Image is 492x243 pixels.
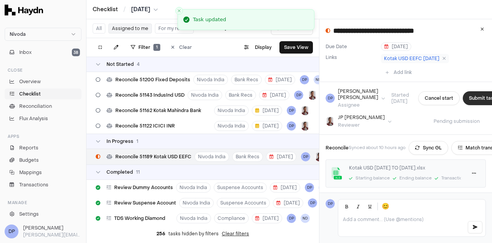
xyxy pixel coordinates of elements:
[353,201,364,212] button: Italic (Ctrl+I)
[115,154,191,160] span: Reconcile 51189 Kotak USD EEFC
[338,114,385,121] div: JP [PERSON_NAME]
[308,90,317,100] img: JP Smit
[301,214,310,223] button: ND
[23,231,81,238] p: [PERSON_NAME][EMAIL_ADDRESS][PERSON_NAME][DOMAIN_NAME]
[126,41,165,54] button: Filter1
[155,23,194,34] button: For my review
[5,155,81,166] a: Budgets
[106,61,134,67] span: Not Started
[294,90,303,100] span: DP
[252,213,282,223] button: [DATE]
[214,213,249,223] button: Compliance
[176,213,211,223] button: Nivoda India
[273,198,303,208] button: [DATE]
[326,88,385,108] button: DP[PERSON_NAME] [PERSON_NAME]Assignee
[314,75,323,84] button: ND
[349,164,461,171] div: Kotak USD [DATE] TO [DATE].xlsx
[5,225,18,238] span: DP
[301,106,310,115] img: JP Smit
[269,154,293,160] span: [DATE]
[255,107,279,114] span: [DATE]
[349,145,406,151] p: Synced about 10 hours ago
[106,138,133,144] span: In Progress
[122,5,127,13] span: /
[115,123,175,129] span: Reconcile 51122 ICICI INR
[5,209,81,220] a: Settings
[252,121,282,131] button: [DATE]
[5,5,43,15] img: Haydn Logo
[273,184,297,191] span: [DATE]
[319,183,328,192] button: ND
[106,169,133,175] span: Completed
[287,214,296,223] button: DP
[301,121,310,131] img: JP Smit
[86,225,319,243] div: tasks hidden by filters
[381,42,411,51] button: [DATE]
[301,152,310,161] span: DP
[276,200,300,206] span: [DATE]
[326,199,335,208] span: DP
[287,121,296,131] span: DP
[385,92,415,104] span: Started [DATE]
[19,90,41,97] span: Checklist
[326,54,337,60] label: Links
[188,90,222,100] button: Nivoda India
[108,23,152,34] button: Assigned to me
[287,106,296,115] span: DP
[308,198,317,208] button: DP
[193,75,228,85] button: Nivoda India
[5,179,81,190] a: Transactions
[136,138,138,144] span: 1
[19,169,42,176] span: Mappings
[427,118,486,124] span: Pending submission
[326,114,392,128] button: JP SmitJP [PERSON_NAME]Reviewer
[380,201,391,212] button: 😊
[19,211,39,218] span: Settings
[5,64,81,76] div: Close
[166,41,196,54] button: Clear
[300,75,309,84] button: DP
[156,231,165,237] span: 256
[338,102,378,108] div: Assignee
[259,90,289,100] button: [DATE]
[114,184,173,191] span: Review Dummy Accounts
[326,144,349,151] h3: Reconcile
[23,225,81,231] h3: [PERSON_NAME]
[225,90,256,100] button: Bank Recs
[138,44,150,50] span: Filter
[114,200,176,206] span: Review Suspense Account
[5,101,81,112] a: Reconciliation
[222,231,249,237] button: Clear filters
[194,152,229,162] button: Nivoda India
[255,123,279,129] span: [DATE]
[338,88,378,101] div: [PERSON_NAME] [PERSON_NAME]
[441,175,467,182] div: Transactions
[114,215,165,221] span: TDS Working Diamond
[131,6,150,13] span: [DATE]
[381,54,449,63] a: Kotak USD EEFC [DATE]
[266,152,296,162] button: [DATE]
[19,181,48,188] span: Transactions
[5,130,81,142] div: Apps
[305,183,314,192] button: DP
[5,47,81,58] button: Inbox38
[19,78,41,85] span: Overview
[214,106,249,116] button: Nivoda India
[315,152,324,161] img: JP Smit
[115,107,201,114] span: Reconcile 51162 Kotak Mahindra Bank
[179,198,214,208] button: Nivoda India
[10,31,26,37] span: Nivoda
[131,6,158,13] button: [DATE]
[364,201,375,212] button: Underline (Ctrl+U)
[239,41,276,54] button: Display
[137,61,140,67] span: 4
[19,115,48,122] span: Flux Analysis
